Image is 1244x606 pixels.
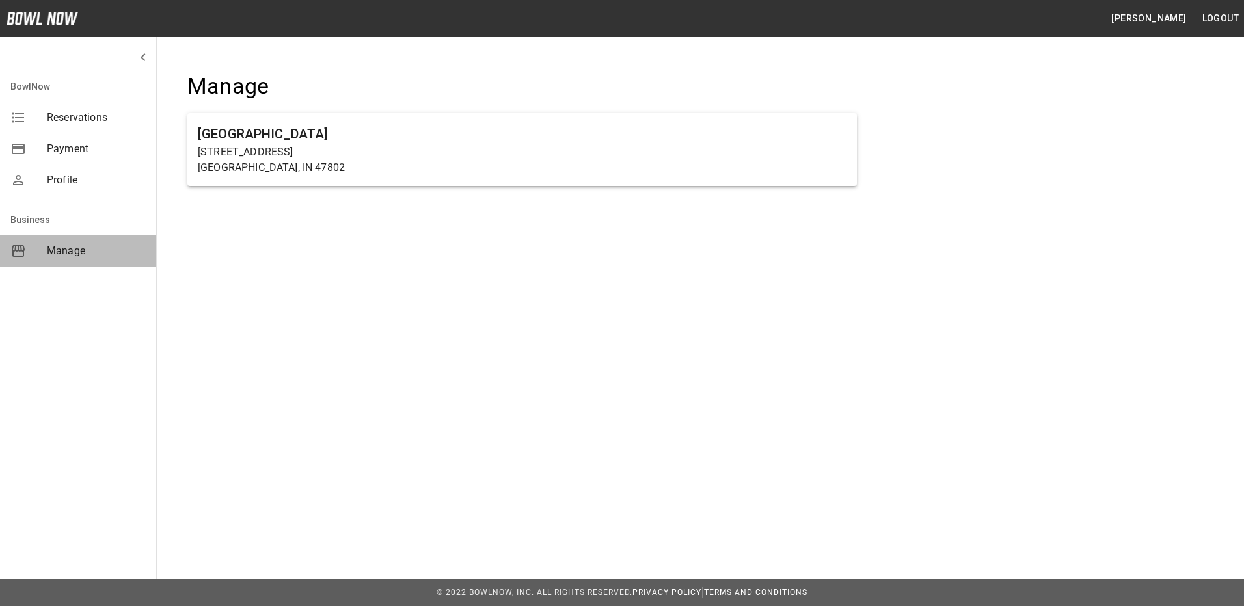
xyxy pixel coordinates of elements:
button: Logout [1197,7,1244,31]
a: Privacy Policy [632,588,701,597]
span: Manage [47,243,146,259]
span: Profile [47,172,146,188]
span: © 2022 BowlNow, Inc. All Rights Reserved. [437,588,632,597]
p: [STREET_ADDRESS] [198,144,846,160]
a: Terms and Conditions [704,588,807,597]
span: Payment [47,141,146,157]
button: [PERSON_NAME] [1106,7,1191,31]
img: logo [7,12,78,25]
p: [GEOGRAPHIC_DATA], IN 47802 [198,160,846,176]
h4: Manage [187,73,857,100]
span: Reservations [47,110,146,125]
h6: [GEOGRAPHIC_DATA] [198,124,846,144]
